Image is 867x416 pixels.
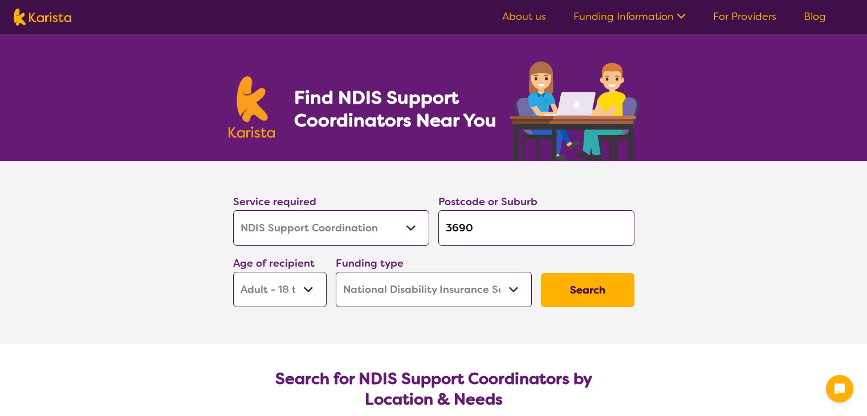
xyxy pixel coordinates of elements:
label: Funding type [336,256,404,270]
img: Karista logo [229,76,275,138]
h2: Search for NDIS Support Coordinators by Location & Needs [242,369,625,410]
a: Funding Information [573,10,686,23]
img: Karista logo [14,9,71,26]
a: About us [502,10,546,23]
button: Search [541,273,634,307]
input: Type [438,210,634,246]
label: Postcode or Suburb [438,195,538,209]
img: support-coordination [510,62,639,161]
label: Service required [233,195,316,209]
a: Blog [804,10,826,23]
label: Age of recipient [233,256,315,270]
h1: Find NDIS Support Coordinators Near You [294,86,505,132]
a: For Providers [713,10,776,23]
